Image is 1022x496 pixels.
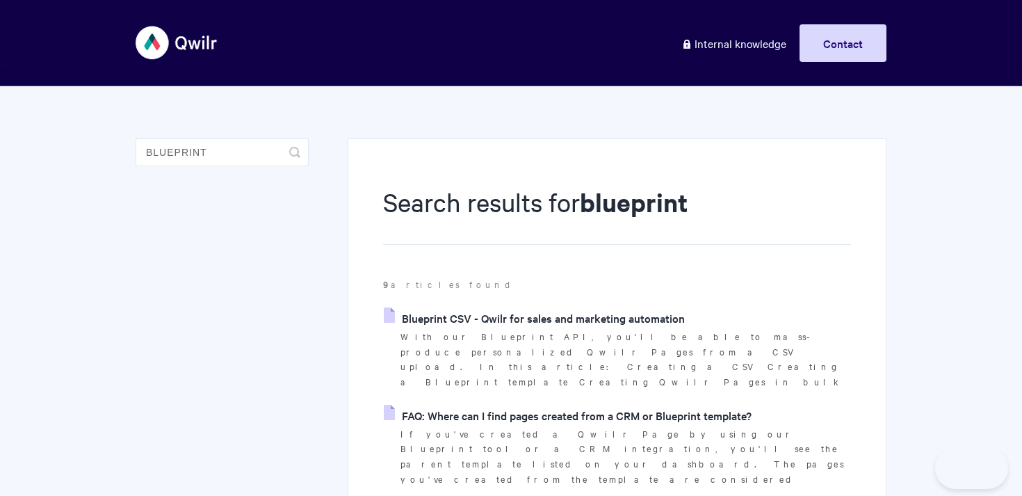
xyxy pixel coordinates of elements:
[136,17,218,69] img: Qwilr Help Center
[400,426,851,487] p: If you've created a Qwilr Page by using our Blueprint tool or a CRM integration, you'll see the p...
[935,447,1008,489] iframe: Toggle Customer Support
[580,185,688,219] strong: blueprint
[136,138,309,166] input: Search
[384,307,685,328] a: Blueprint CSV - Qwilr for sales and marketing automation
[384,405,752,426] a: FAQ: Where can I find pages created from a CRM or Blueprint template?
[800,24,886,62] a: Contact
[671,24,797,62] a: Internal knowledge
[383,184,851,245] h1: Search results for
[383,277,851,292] p: articles found
[383,278,391,291] strong: 9
[400,329,851,390] p: With our Blueprint API, you'll be able to mass-produce personalized Qwilr Pages from a CSV upload...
